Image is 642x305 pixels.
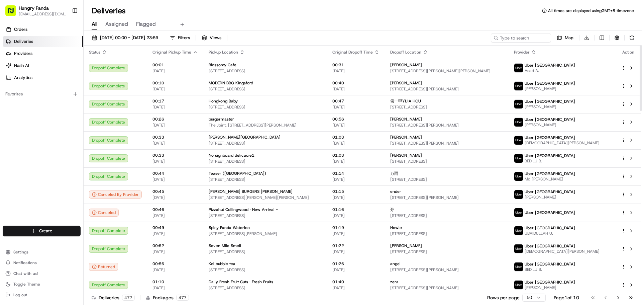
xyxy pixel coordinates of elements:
span: Uber [GEOGRAPHIC_DATA] [525,81,575,86]
span: [STREET_ADDRESS] [390,231,503,236]
span: Analytics [14,75,32,81]
span: [STREET_ADDRESS][PERSON_NAME] [390,123,503,128]
span: zera [390,279,399,285]
span: [STREET_ADDRESS] [209,285,322,291]
span: [DATE] [332,177,380,182]
span: [STREET_ADDRESS] [390,213,503,218]
span: Dropoff Location [390,50,421,55]
a: Analytics [3,72,83,83]
button: Views [199,33,224,43]
span: Flagged [136,20,156,28]
button: Map [554,33,576,43]
span: [STREET_ADDRESS][PERSON_NAME] [390,141,503,146]
a: Providers [3,48,83,59]
span: No signboard delicacie1 [209,153,254,158]
span: [EMAIL_ADDRESS][DOMAIN_NAME] [19,11,67,17]
span: [PERSON_NAME] BURGERS [PERSON_NAME] [209,189,293,194]
div: Deliveries [92,294,135,301]
span: Status [89,50,100,55]
span: 00:26 [152,117,198,122]
img: uber-new-logo.jpeg [514,208,523,217]
span: 00:17 [152,98,198,104]
span: Spicy Panda Waterloo [209,225,250,230]
span: Daily Fresh Fruit Cuts · Fresh Fruits [209,279,273,285]
span: 侯一甲YIJIA HOU [390,98,421,104]
span: [STREET_ADDRESS][PERSON_NAME][PERSON_NAME] [390,68,503,74]
button: Hungry Panda [19,5,49,11]
span: [PERSON_NAME] [390,62,422,68]
span: Uber [GEOGRAPHIC_DATA] [525,99,575,104]
span: 00:47 [332,98,380,104]
span: Original Pickup Time [152,50,191,55]
span: Uber [GEOGRAPHIC_DATA] [525,280,575,285]
span: Uber [GEOGRAPHIC_DATA] [525,225,575,231]
span: [DATE] [152,249,198,254]
span: Pizzahut Collingwood · New Arrival ~ [209,207,278,212]
a: Deliveries [3,36,83,47]
span: [DATE] [152,267,198,273]
span: [STREET_ADDRESS] [209,141,322,146]
img: uber-new-logo.jpeg [514,118,523,127]
button: Notifications [3,258,81,268]
span: Howie [390,225,402,230]
span: 00:44 [152,171,198,176]
span: 00:01 [152,62,198,68]
span: 01:15 [332,189,380,194]
img: uber-new-logo.jpeg [514,64,523,72]
span: UBAIDULLAH U. [525,231,575,236]
span: [DATE] [152,213,198,218]
span: [DATE] [152,141,198,146]
span: Seven Mile Smell [209,243,241,248]
span: [STREET_ADDRESS] [390,249,503,254]
span: 00:46 [152,207,198,212]
button: Log out [3,290,81,300]
img: uber-new-logo.jpeg [514,226,523,235]
span: 01:16 [332,207,380,212]
span: Providers [14,51,32,57]
span: 00:10 [152,80,198,86]
span: [STREET_ADDRESS] [390,177,503,182]
span: [PERSON_NAME] [525,86,575,91]
span: [PERSON_NAME] [390,153,422,158]
a: Orders [3,24,83,35]
span: [DATE] [152,231,198,236]
span: 01:26 [332,261,380,266]
span: Uber [GEOGRAPHIC_DATA] [525,153,575,158]
p: Rows per page [487,294,520,301]
span: Uber [GEOGRAPHIC_DATA] [525,210,575,215]
button: Canceled [89,209,119,217]
button: Toggle Theme [3,280,81,289]
span: [STREET_ADDRESS] [209,267,322,273]
img: uber-new-logo.jpeg [514,136,523,145]
img: uber-new-logo.jpeg [514,262,523,271]
span: [PERSON_NAME] [525,285,575,290]
span: [STREET_ADDRESS] [209,159,322,164]
img: uber-new-logo.jpeg [514,172,523,181]
span: 01:10 [152,279,198,285]
span: Uber [GEOGRAPHIC_DATA] [525,243,575,249]
span: ender [390,189,401,194]
span: 00:49 [152,225,198,230]
span: 01:19 [332,225,380,230]
span: [STREET_ADDRESS] [209,68,322,74]
span: [STREET_ADDRESS][PERSON_NAME] [390,195,503,200]
span: [STREET_ADDRESS] [209,213,322,218]
span: 00:33 [152,135,198,140]
h1: Deliveries [92,5,126,16]
span: [STREET_ADDRESS][PERSON_NAME][PERSON_NAME] [209,195,322,200]
a: Nash AI [3,60,83,71]
span: [DATE] [332,267,380,273]
span: Orders [14,26,27,32]
span: [STREET_ADDRESS] [209,177,322,182]
span: Toggle Theme [13,282,40,287]
span: [DATE] [152,285,198,291]
span: [STREET_ADDRESS] [390,159,503,164]
span: [PERSON_NAME] [390,135,422,140]
button: Chat with us! [3,269,81,278]
button: Returned [89,263,118,271]
span: Original Dropoff Time [332,50,373,55]
span: angel [390,261,401,266]
span: 01:22 [332,243,380,248]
